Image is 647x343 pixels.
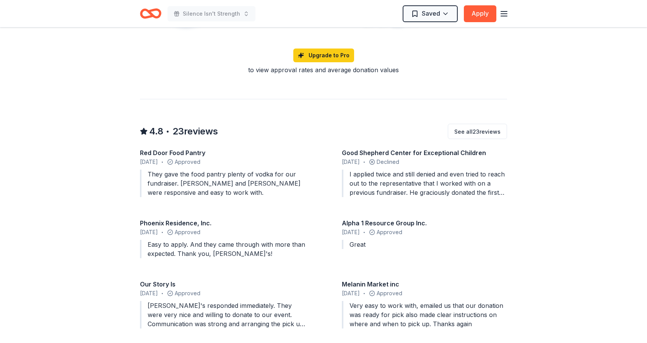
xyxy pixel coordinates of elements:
button: Saved [403,5,458,22]
button: See all23reviews [448,124,507,139]
div: I applied twice and still denied and even tried to reach out to the representative that I worked ... [342,170,507,197]
div: [PERSON_NAME]'s responded immediately. They were very nice and willing to donate to our event. Co... [140,301,305,328]
span: • [161,229,163,235]
div: to view approval rates and average donation values [140,65,507,74]
div: Our Story Is [140,280,305,289]
div: Approved [342,228,507,237]
div: Alpha 1 Resource Group Inc. [342,218,507,228]
span: Saved [422,8,440,18]
button: Apply [464,5,496,22]
div: Red Door Food Pantry [140,148,305,157]
a: Upgrade to Pro [293,49,354,62]
span: [DATE] [342,157,360,167]
span: [DATE] [140,228,158,237]
div: Approved [140,228,305,237]
button: Silence Isn't Strength [167,6,255,21]
div: Approved [342,289,507,298]
span: 23 reviews [172,125,218,138]
a: Home [140,5,161,23]
span: • [166,128,170,136]
div: Great [342,240,507,249]
div: Good Shepherd Center for Exceptional Children [342,148,507,157]
div: Declined [342,157,507,167]
div: Phoenix Residence, Inc. [140,218,305,228]
span: • [363,229,365,235]
div: Melanin Market inc [342,280,507,289]
div: Approved [140,289,305,298]
span: [DATE] [140,157,158,167]
span: • [161,290,163,296]
div: They gave the food pantry plenty of vodka for our fundraiser. [PERSON_NAME] and [PERSON_NAME] wer... [140,170,305,197]
span: • [363,159,365,165]
span: [DATE] [342,289,360,298]
div: Approved [140,157,305,167]
span: [DATE] [342,228,360,237]
span: Silence Isn't Strength [183,9,240,18]
span: • [363,290,365,296]
div: Easy to apply. And they came through with more than expected. Thank you, [PERSON_NAME]'s! [140,240,305,258]
span: • [161,159,163,165]
span: 4.8 [149,125,163,138]
span: [DATE] [140,289,158,298]
div: Very easy to work with, emailed us that our donation was ready for pick also made clear instructi... [342,301,507,328]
